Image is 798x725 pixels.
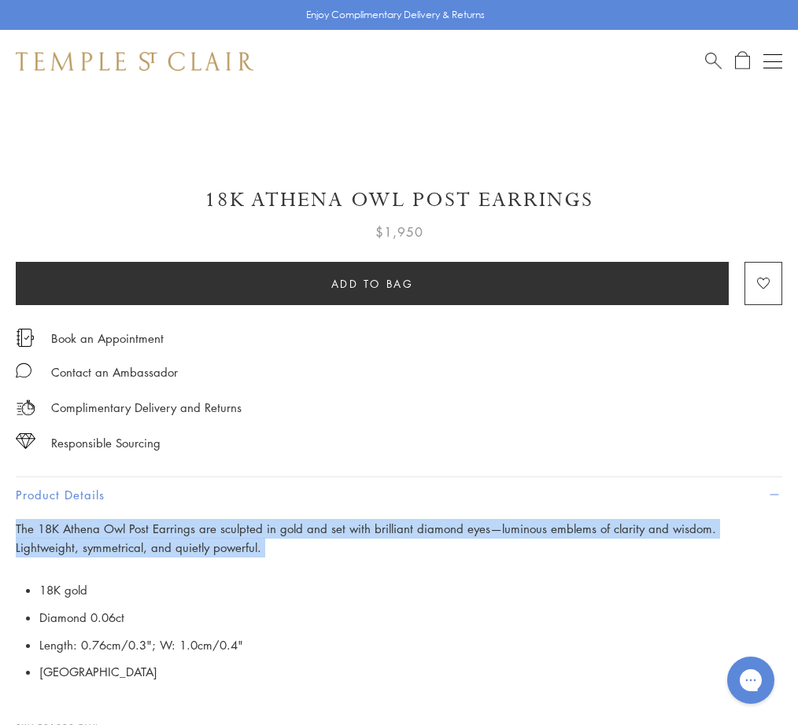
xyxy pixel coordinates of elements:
li: Length: 0.76cm/0.3"; W: 1.0cm/0.4" [39,631,782,659]
p: Enjoy Complimentary Delivery & Returns [306,7,485,23]
button: Open navigation [763,52,782,71]
li: 18K gold [39,576,782,604]
p: Complimentary Delivery and Returns [51,398,242,418]
img: Temple St. Clair [16,52,253,71]
li: [GEOGRAPHIC_DATA] [39,658,782,686]
a: Book an Appointment [51,329,164,347]
img: MessageIcon-01_2.svg [16,362,31,378]
button: Add to bag [16,262,729,305]
h1: 18K Athena Owl Post Earrings [16,186,782,214]
img: icon_sourcing.svg [16,433,35,449]
a: Open Shopping Bag [735,51,750,71]
a: Search [705,51,722,71]
iframe: Gorgias live chat messenger [719,651,782,709]
span: Add to bag [331,275,414,293]
span: The 18K Athena Owl Post Earrings are sculpted in gold and set with brilliant diamond eyes—luminou... [16,521,716,556]
img: icon_appointment.svg [16,329,35,347]
span: $1,950 [375,222,423,242]
img: icon_delivery.svg [16,398,35,418]
li: Diamond 0.06ct [39,604,782,631]
div: Contact an Ambassador [51,362,178,382]
button: Product Details [16,477,782,513]
div: Responsible Sourcing [51,433,161,453]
